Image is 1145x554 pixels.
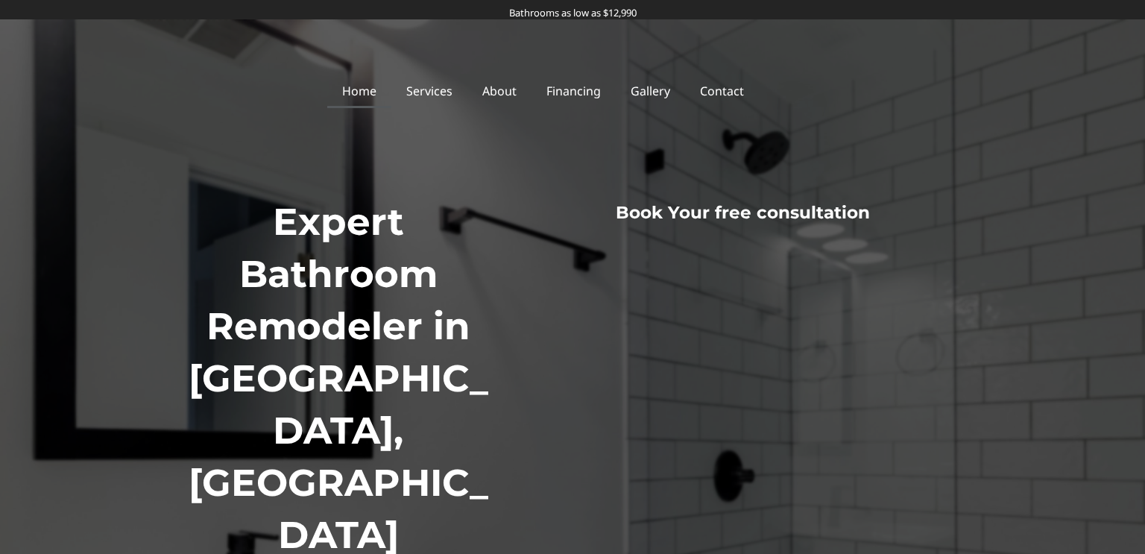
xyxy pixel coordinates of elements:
[685,74,759,108] a: Contact
[467,74,532,108] a: About
[327,74,391,108] a: Home
[391,74,467,108] a: Services
[532,74,616,108] a: Financing
[519,202,968,224] h3: Book Your free consultation
[616,74,685,108] a: Gallery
